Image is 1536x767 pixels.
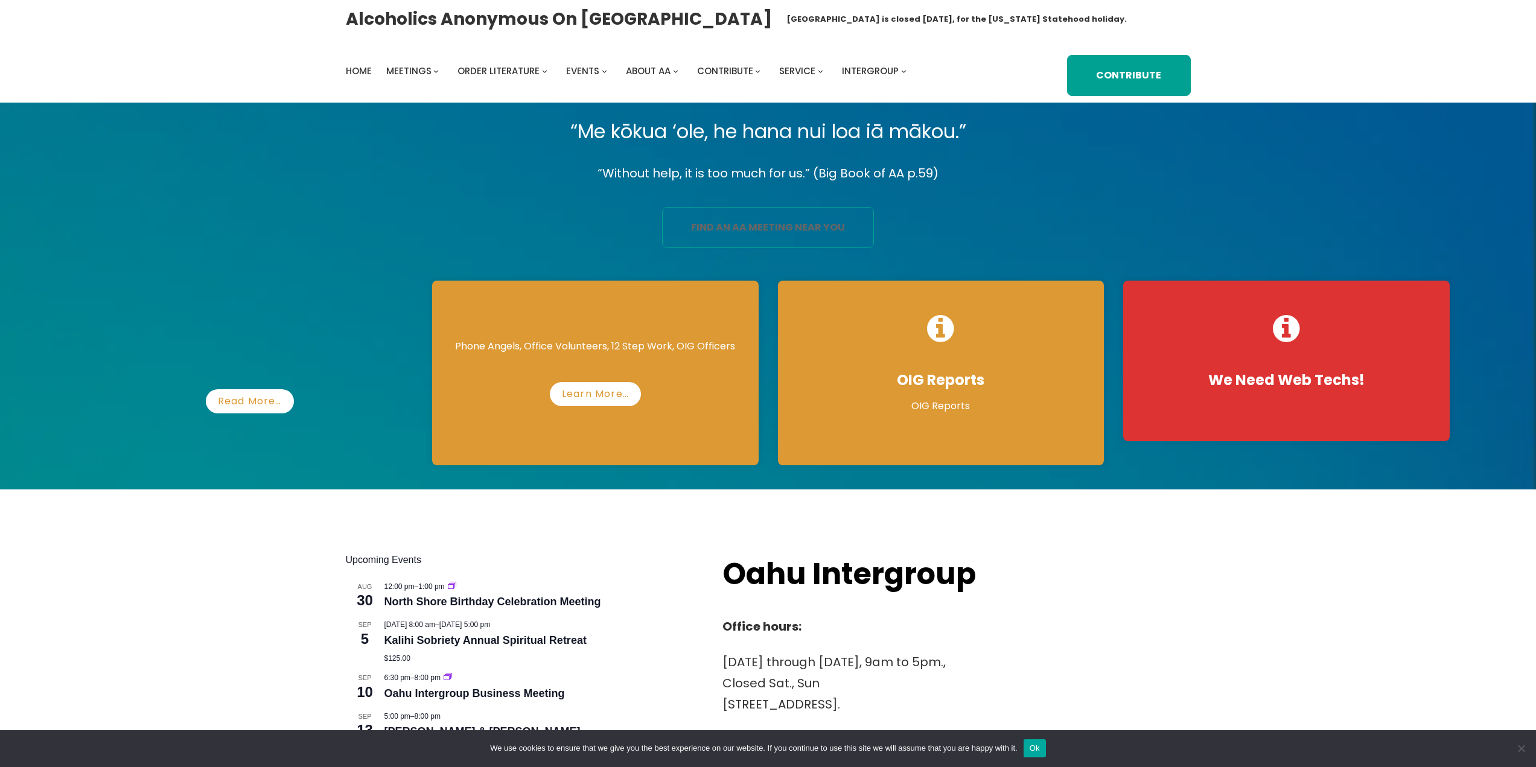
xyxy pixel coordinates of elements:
span: Aug [346,582,384,592]
span: Sep [346,620,384,630]
a: Oahu Intergroup Business Meeting [384,687,565,700]
button: Meetings submenu [433,68,439,74]
button: Order Literature submenu [542,68,547,74]
span: Intergroup [842,65,899,77]
span: 10 [346,682,384,702]
h4: We Need Web Techs! [1135,371,1438,389]
strong: Office hours: [722,618,801,635]
a: Meetings [386,63,432,80]
button: Contribute submenu [755,68,760,74]
button: Intergroup submenu [901,68,907,74]
h1: [GEOGRAPHIC_DATA] is closed [DATE], for the [US_STATE] Statehood holiday. [786,13,1127,25]
span: Order Literature [457,65,540,77]
a: [PERSON_NAME] & [PERSON_NAME] [384,725,581,738]
span: Meetings [386,65,432,77]
nav: Intergroup [346,63,911,80]
span: [DATE] 5:00 pm [439,620,490,629]
button: Service submenu [818,68,823,74]
p: “Me kōkua ‘ole, he hana nui loa iā mākou.” [77,115,1459,148]
span: Home [346,65,372,77]
span: [DATE] 8:00 am [384,620,435,629]
a: Service [779,63,815,80]
span: Events [566,65,599,77]
span: 8:00 pm [415,673,441,682]
button: About AA submenu [673,68,678,74]
a: Contribute [1067,55,1190,96]
span: 12:00 pm [384,582,415,591]
button: Events submenu [602,68,607,74]
p: Intergroup FAQs, Guide for IG Reps, Structures and Guidelines and more. [98,332,401,361]
button: Ok [1024,739,1046,757]
time: – [384,712,441,721]
a: Read More… [206,389,294,413]
span: $125.00 [384,654,410,663]
a: find an aa meeting near you [662,207,874,248]
h4: OIG Reports [790,371,1092,389]
h2: Upcoming Events [346,553,699,567]
a: Event series: Oahu Intergroup Business Meeting [444,673,452,682]
a: Alcoholics Anonymous on [GEOGRAPHIC_DATA] [346,4,772,34]
span: 1:00 pm [418,582,444,591]
span: We use cookies to ensure that we give you the best experience on our website. If you continue to ... [490,742,1017,754]
a: Kalihi Sobriety Annual Spiritual Retreat [384,634,587,647]
a: Events [566,63,599,80]
time: – [384,673,443,682]
time: – [384,620,491,629]
span: Sep [346,711,384,722]
p: OIG Reports [790,399,1092,413]
span: 5 [346,629,384,649]
span: 5:00 pm [384,712,410,721]
p: Phone Angels, Office Volunteers, 12 Step Work, OIG Officers [444,339,747,354]
span: About AA [626,65,671,77]
a: Learn More… [550,382,641,406]
span: 6:30 pm [384,673,410,682]
span: 8:00 pm [415,712,441,721]
time: – [384,582,447,591]
a: Home [346,63,372,80]
h2: Oahu Intergroup [722,553,1013,595]
a: North Shore Birthday Celebration Meeting [384,596,601,608]
span: 13 [346,720,384,740]
span: 30 [346,590,384,611]
a: Intergroup [842,63,899,80]
a: Contribute [697,63,753,80]
a: Event series: North Shore Birthday Celebration Meeting [448,582,456,591]
span: No [1515,742,1527,754]
span: Service [779,65,815,77]
p: “Without help, it is too much for us.” (Big Book of AA p.59) [77,163,1459,184]
a: About AA [626,63,671,80]
span: Contribute [697,65,753,77]
span: Sep [346,673,384,683]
